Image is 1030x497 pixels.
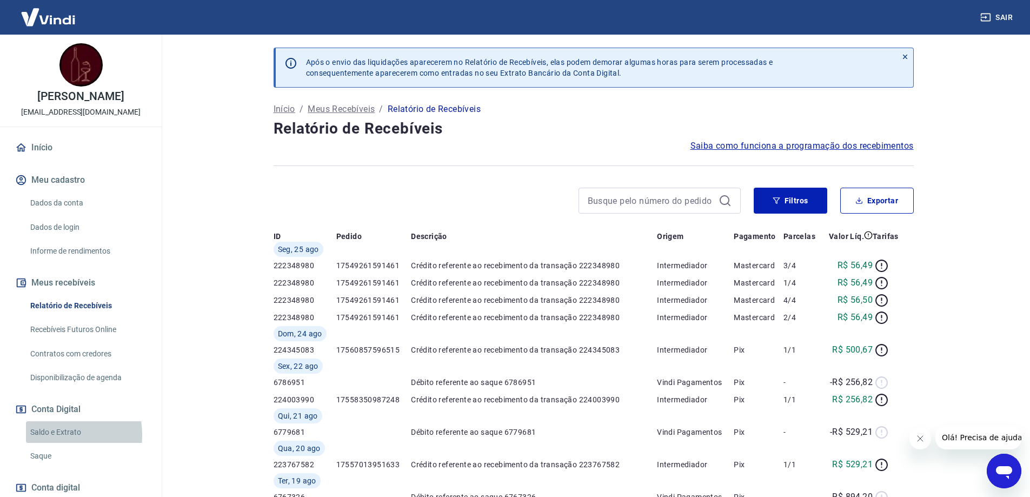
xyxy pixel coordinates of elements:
[734,377,783,388] p: Pix
[274,118,914,140] h4: Relatório de Recebíveis
[274,277,336,288] p: 222348980
[783,277,821,288] p: 1/4
[411,277,657,288] p: Crédito referente ao recebimento da transação 222348980
[734,277,783,288] p: Mastercard
[783,312,821,323] p: 2/4
[783,344,821,355] p: 1/1
[783,459,821,470] p: 1/1
[336,231,362,242] p: Pedido
[838,311,873,324] p: R$ 56,49
[278,328,322,339] span: Dom, 24 ago
[26,445,149,467] a: Saque
[754,188,827,214] button: Filtros
[26,192,149,214] a: Dados da conta
[306,57,773,78] p: Após o envio das liquidações aparecerem no Relatório de Recebíveis, elas podem demorar algumas ho...
[274,260,336,271] p: 222348980
[26,240,149,262] a: Informe de rendimentos
[657,277,734,288] p: Intermediador
[838,259,873,272] p: R$ 56,49
[336,394,411,405] p: 17558350987248
[26,319,149,341] a: Recebíveis Futuros Online
[274,377,336,388] p: 6786951
[411,260,657,271] p: Crédito referente ao recebimento da transação 222348980
[657,260,734,271] p: Intermediador
[379,103,383,116] p: /
[690,140,914,153] a: Saiba como funciona a programação dos recebimentos
[830,376,873,389] p: -R$ 256,82
[13,168,149,192] button: Meu cadastro
[26,295,149,317] a: Relatório de Recebíveis
[37,91,124,102] p: [PERSON_NAME]
[336,459,411,470] p: 17557013951633
[909,428,931,449] iframe: Fechar mensagem
[734,295,783,306] p: Mastercard
[734,427,783,438] p: Pix
[657,344,734,355] p: Intermediador
[411,459,657,470] p: Crédito referente ao recebimento da transação 223767582
[873,231,899,242] p: Tarifas
[336,312,411,323] p: 17549261591461
[829,231,864,242] p: Valor Líq.
[935,426,1021,449] iframe: Mensagem da empresa
[838,276,873,289] p: R$ 56,49
[832,458,873,471] p: R$ 529,21
[26,216,149,238] a: Dados de login
[278,475,316,486] span: Ter, 19 ago
[411,231,447,242] p: Descrição
[21,107,141,118] p: [EMAIL_ADDRESS][DOMAIN_NAME]
[657,312,734,323] p: Intermediador
[832,343,873,356] p: R$ 500,67
[783,260,821,271] p: 3/4
[308,103,375,116] a: Meus Recebíveis
[274,394,336,405] p: 224003990
[274,427,336,438] p: 6779681
[26,367,149,389] a: Disponibilização de agenda
[830,426,873,439] p: -R$ 529,21
[588,193,714,209] input: Busque pelo número do pedido
[734,344,783,355] p: Pix
[6,8,91,16] span: Olá! Precisa de ajuda?
[657,377,734,388] p: Vindi Pagamentos
[336,295,411,306] p: 17549261591461
[13,271,149,295] button: Meus recebíveis
[657,295,734,306] p: Intermediador
[278,244,319,255] span: Seg, 25 ago
[274,231,281,242] p: ID
[783,295,821,306] p: 4/4
[278,410,318,421] span: Qui, 21 ago
[783,427,821,438] p: -
[411,344,657,355] p: Crédito referente ao recebimento da transação 224345083
[278,361,318,372] span: Sex, 22 ago
[840,188,914,214] button: Exportar
[59,43,103,87] img: 1cbb7641-76d3-4fdf-becb-274238083d16.jpeg
[13,136,149,160] a: Início
[734,312,783,323] p: Mastercard
[734,260,783,271] p: Mastercard
[411,312,657,323] p: Crédito referente ao recebimento da transação 222348980
[300,103,303,116] p: /
[388,103,481,116] p: Relatório de Recebíveis
[274,312,336,323] p: 222348980
[13,1,83,34] img: Vindi
[657,459,734,470] p: Intermediador
[657,427,734,438] p: Vindi Pagamentos
[336,260,411,271] p: 17549261591461
[783,394,821,405] p: 1/1
[274,344,336,355] p: 224345083
[734,394,783,405] p: Pix
[274,103,295,116] a: Início
[734,459,783,470] p: Pix
[26,343,149,365] a: Contratos com credores
[411,427,657,438] p: Débito referente ao saque 6779681
[734,231,776,242] p: Pagamento
[657,394,734,405] p: Intermediador
[336,277,411,288] p: 17549261591461
[832,393,873,406] p: R$ 256,82
[278,443,321,454] span: Qua, 20 ago
[336,344,411,355] p: 17560857596515
[783,377,821,388] p: -
[411,377,657,388] p: Débito referente ao saque 6786951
